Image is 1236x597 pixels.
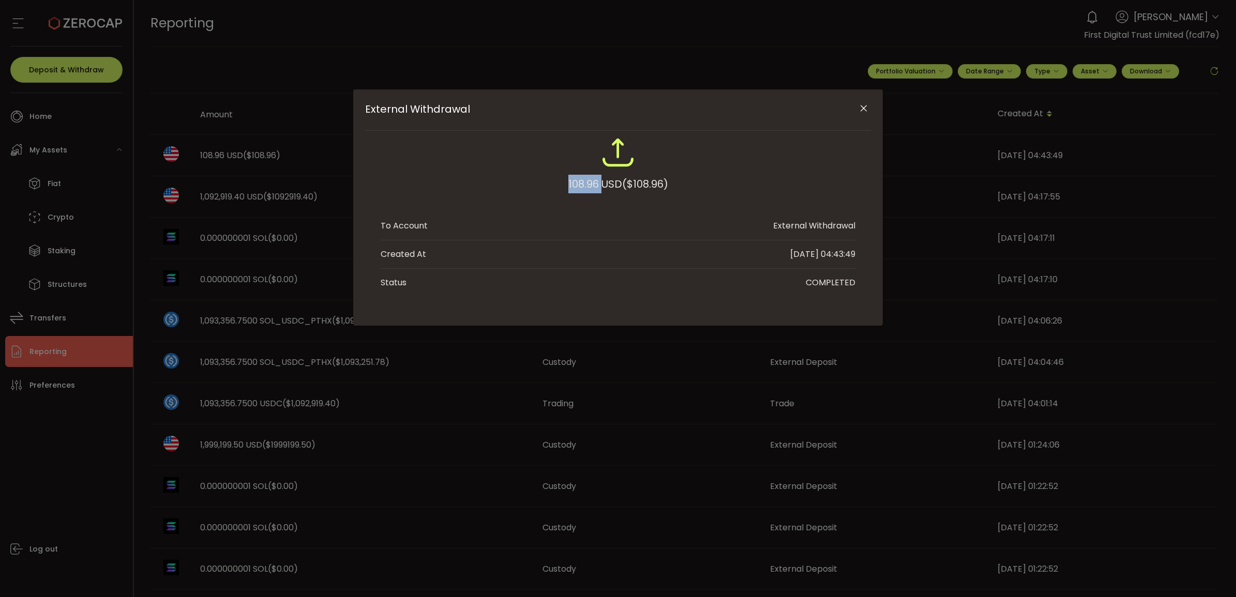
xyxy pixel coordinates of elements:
div: External Withdrawal [353,89,883,326]
div: External Withdrawal [773,220,855,232]
div: Created At [381,248,426,261]
iframe: Chat Widget [1184,547,1236,597]
div: Status [381,277,406,289]
div: [DATE] 04:43:49 [790,248,855,261]
span: External Withdrawal [365,103,820,115]
div: To Account [381,220,428,232]
div: COMPLETED [806,277,855,289]
div: 108.96 USD [568,175,668,193]
button: Close [854,100,872,118]
span: ($108.96) [622,175,668,193]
